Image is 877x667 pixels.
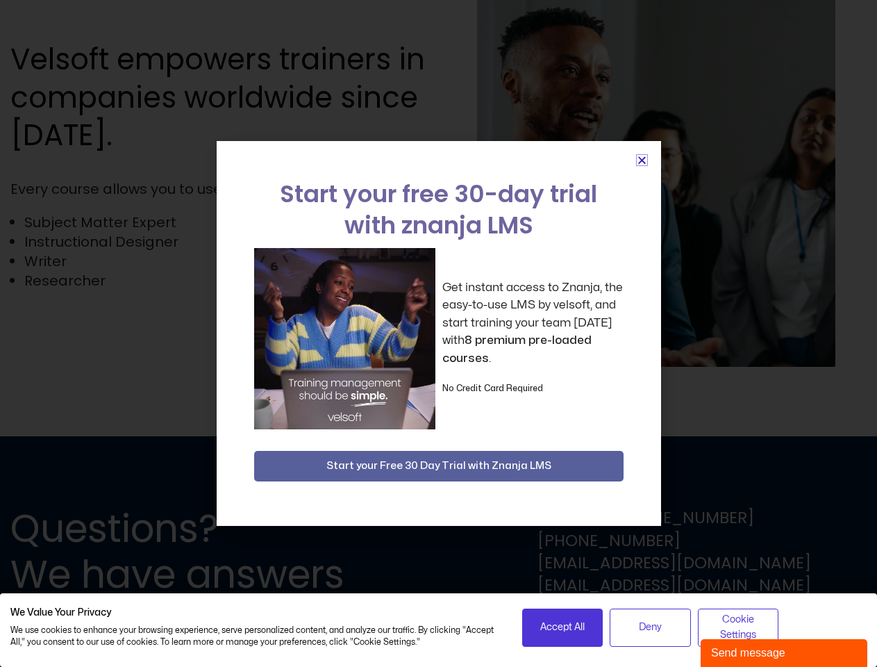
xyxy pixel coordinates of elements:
[701,636,870,667] iframe: chat widget
[442,279,624,368] p: Get instant access to Znanja, the easy-to-use LMS by velsoft, and start training your team [DATE]...
[637,155,647,165] a: Close
[639,620,662,635] span: Deny
[540,620,585,635] span: Accept All
[610,609,691,647] button: Deny all cookies
[442,334,592,364] strong: 8 premium pre-loaded courses
[254,248,435,429] img: a woman sitting at her laptop dancing
[10,625,501,648] p: We use cookies to enhance your browsing experience, serve personalized content, and analyze our t...
[698,609,779,647] button: Adjust cookie preferences
[326,458,551,475] span: Start your Free 30 Day Trial with Znanja LMS
[254,179,624,241] h2: Start your free 30-day trial with znanja LMS
[522,609,603,647] button: Accept all cookies
[254,451,624,481] button: Start your Free 30 Day Trial with Znanja LMS
[442,384,543,393] strong: No Credit Card Required
[10,607,501,619] h2: We Value Your Privacy
[707,612,770,643] span: Cookie Settings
